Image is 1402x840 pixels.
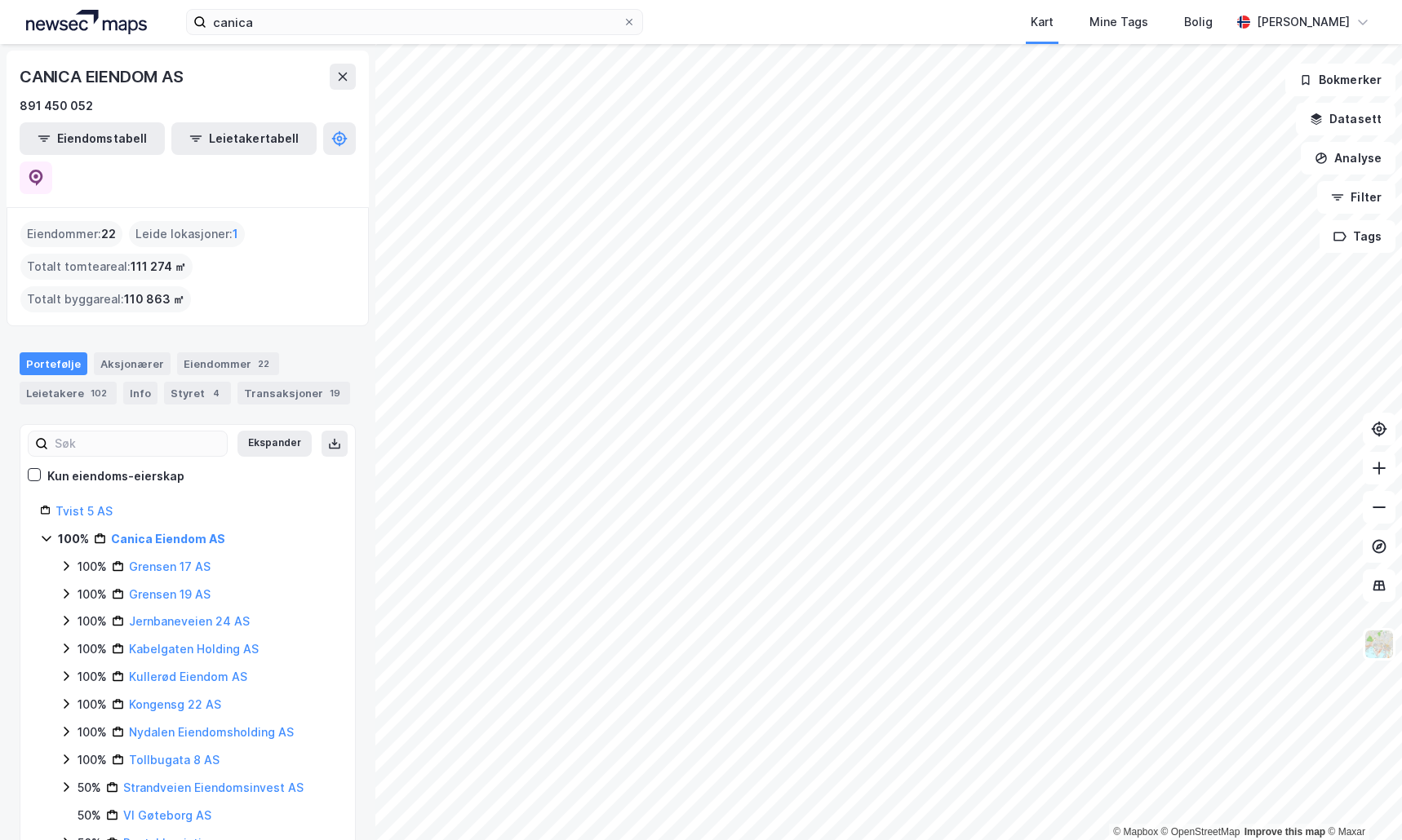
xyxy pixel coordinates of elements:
[78,585,107,604] div: 100%
[233,224,238,244] span: 1
[20,382,117,405] div: Leietakere
[78,806,101,825] div: 50%
[124,290,184,309] span: 110 863 ㎡
[1296,103,1395,135] button: Datasett
[237,382,350,405] div: Transaksjoner
[1184,12,1213,32] div: Bolig
[47,466,184,486] div: Kun eiendoms-eierskap
[48,431,227,456] input: Søk
[326,385,344,401] div: 19
[94,352,171,375] div: Aksjonærer
[55,504,113,518] a: Tvist 5 AS
[1320,762,1402,840] div: Kontrollprogram for chat
[129,697,221,711] a: Kongensg 22 AS
[20,286,191,312] div: Totalt byggareal :
[129,642,259,656] a: Kabelgaten Holding AS
[1161,826,1240,838] a: OpenStreetMap
[1244,826,1325,838] a: Improve this map
[1113,826,1158,838] a: Mapbox
[20,64,187,90] div: CANICA EIENDOM AS
[78,750,107,770] div: 100%
[1301,142,1395,175] button: Analyse
[1320,220,1395,253] button: Tags
[78,695,107,714] div: 100%
[111,532,225,546] a: Canica Eiendom AS
[171,122,317,155] button: Leietakertabell
[206,10,623,34] input: Søk på adresse, matrikkel, gårdeiere, leietakere eller personer
[78,612,107,631] div: 100%
[123,382,158,405] div: Info
[123,808,211,822] a: Vl Gøteborg AS
[129,614,250,628] a: Jernbaneveien 24 AS
[129,559,211,573] a: Grensen 17 AS
[26,10,147,34] img: logo.a4113a55bc3d86da70a041830d287a7e.svg
[1364,629,1395,660] img: Z
[87,385,110,401] div: 102
[208,385,224,401] div: 4
[78,557,107,577] div: 100%
[1285,64,1395,96] button: Bokmerker
[78,778,101,798] div: 50%
[1257,12,1350,32] div: [PERSON_NAME]
[129,221,245,247] div: Leide lokasjoner :
[101,224,116,244] span: 22
[20,122,165,155] button: Eiendomstabell
[129,753,220,767] a: Tollbugata 8 AS
[1089,12,1148,32] div: Mine Tags
[123,780,304,794] a: Strandveien Eiendomsinvest AS
[177,352,279,375] div: Eiendommer
[131,257,186,276] span: 111 274 ㎡
[20,221,122,247] div: Eiendommer :
[129,587,211,601] a: Grensen 19 AS
[1320,762,1402,840] iframe: Chat Widget
[237,431,312,457] button: Ekspander
[1031,12,1054,32] div: Kart
[129,670,247,683] a: Kullerød Eiendom AS
[129,725,294,739] a: Nydalen Eiendomsholding AS
[20,352,87,375] div: Portefølje
[78,639,107,659] div: 100%
[20,254,193,280] div: Totalt tomteareal :
[255,356,273,372] div: 22
[58,529,89,549] div: 100%
[78,667,107,687] div: 100%
[78,723,107,742] div: 100%
[1317,181,1395,214] button: Filter
[20,96,93,116] div: 891 450 052
[164,382,231,405] div: Styret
